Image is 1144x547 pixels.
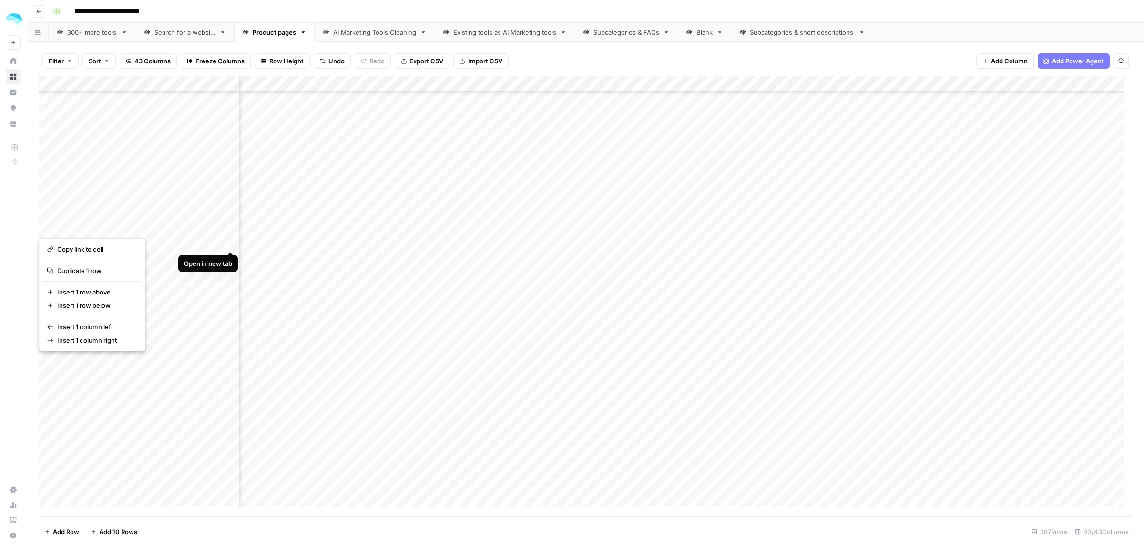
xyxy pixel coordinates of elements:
[453,53,509,69] button: Import CSV
[315,23,435,42] a: AI Marketing Tools Cleaning
[57,244,133,254] span: Copy link to cell
[6,69,21,84] a: Browse
[120,53,177,69] button: 43 Columns
[57,301,133,310] span: Insert 1 row below
[85,524,143,539] button: Add 10 Rows
[976,53,1034,69] button: Add Column
[136,23,234,42] a: Search for a website
[6,482,21,497] a: Settings
[6,513,21,528] a: Learning Hub
[328,56,345,66] span: Undo
[731,23,873,42] a: Subcategories & short descriptions
[369,56,385,66] span: Redo
[333,28,416,37] div: AI Marketing Tools Cleaning
[53,527,79,537] span: Add Row
[255,53,310,69] button: Row Height
[6,11,23,28] img: ColdiQ Logo
[82,53,116,69] button: Sort
[6,116,21,132] a: Your Data
[593,28,659,37] div: Subcategories & FAQs
[6,8,21,31] button: Workspace: ColdiQ
[1071,524,1133,539] div: 43/43 Columns
[1052,56,1104,66] span: Add Power Agent
[39,524,85,539] button: Add Row
[49,56,64,66] span: Filter
[435,23,575,42] a: Existing tools as AI Marketing tools
[991,56,1028,66] span: Add Column
[6,101,21,116] a: Opportunities
[195,56,245,66] span: Freeze Columns
[6,497,21,513] a: Usage
[6,85,21,100] a: Insights
[154,28,215,37] div: Search for a website
[181,53,251,69] button: Freeze Columns
[89,56,101,66] span: Sort
[453,28,556,37] div: Existing tools as AI Marketing tools
[678,23,731,42] a: Blank
[57,335,133,345] span: Insert 1 column right
[253,28,296,37] div: Product pages
[234,23,315,42] a: Product pages
[575,23,678,42] a: Subcategories & FAQs
[57,266,133,275] span: Duplicate 1 row
[269,56,304,66] span: Row Height
[314,53,351,69] button: Undo
[67,28,117,37] div: 300+ more tools
[184,259,232,268] div: Open in new tab
[1038,53,1110,69] button: Add Power Agent
[409,56,443,66] span: Export CSV
[468,56,502,66] span: Import CSV
[6,53,21,69] a: Home
[1028,524,1071,539] div: 387 Rows
[6,528,21,543] button: Help + Support
[57,322,133,332] span: Insert 1 column left
[99,527,137,537] span: Add 10 Rows
[57,287,133,297] span: Insert 1 row above
[696,28,713,37] div: Blank
[750,28,855,37] div: Subcategories & short descriptions
[134,56,171,66] span: 43 Columns
[49,23,136,42] a: 300+ more tools
[42,53,79,69] button: Filter
[395,53,449,69] button: Export CSV
[355,53,391,69] button: Redo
